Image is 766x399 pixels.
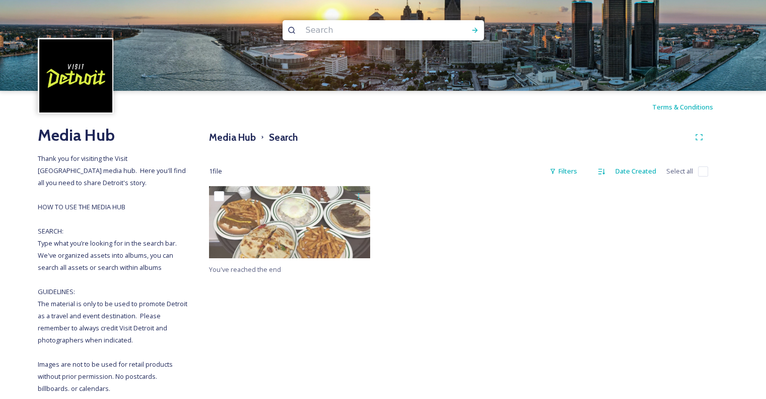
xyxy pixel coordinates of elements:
[652,101,728,113] a: Terms & Conditions
[39,39,112,112] img: VISIT%20DETROIT%20LOGO%20-%20BLACK%20BACKGROUND.png
[209,130,256,145] h3: Media Hub
[209,166,222,176] span: 1 file
[544,161,582,181] div: Filters
[301,19,439,41] input: Search
[38,154,189,393] span: Thank you for visiting the Visit [GEOGRAPHIC_DATA] media hub. Here you'll find all you need to sh...
[269,130,298,145] h3: Search
[38,123,189,147] h2: Media Hub
[652,102,713,111] span: Terms & Conditions
[209,265,281,274] span: You've reached the end
[610,161,661,181] div: Date Created
[666,166,693,176] span: Select all
[209,186,370,258] img: Detroit-One-Coney-Island-MAIN.jpg20180228-4-8mhg23.jpg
